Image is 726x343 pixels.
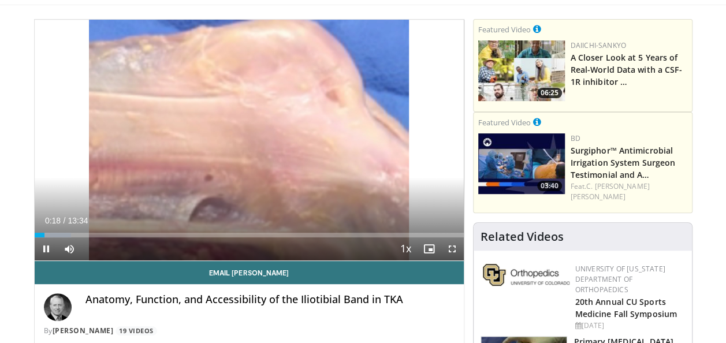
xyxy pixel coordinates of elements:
[478,40,565,101] img: 93c22cae-14d1-47f0-9e4a-a244e824b022.png.150x105_q85_crop-smart_upscale.jpg
[85,293,455,306] h4: Anatomy, Function, and Accessibility of the Iliotibial Band in TKA
[35,261,464,284] a: Email [PERSON_NAME]
[481,230,564,244] h4: Related Videos
[35,233,464,237] div: Progress Bar
[571,133,580,143] a: BD
[68,216,88,225] span: 13:34
[441,237,464,260] button: Fullscreen
[394,237,418,260] button: Playback Rate
[44,326,455,336] div: By
[575,264,665,294] a: University of [US_STATE] Department of Orthopaedics
[537,181,562,191] span: 03:40
[35,237,58,260] button: Pause
[571,181,687,202] div: Feat.
[53,326,114,335] a: [PERSON_NAME]
[418,237,441,260] button: Enable picture-in-picture mode
[64,216,66,225] span: /
[478,133,565,194] a: 03:40
[571,145,676,180] a: Surgiphor™ Antimicrobial Irrigation System Surgeon Testimonial and A…
[478,24,531,35] small: Featured Video
[571,181,650,202] a: C. [PERSON_NAME] [PERSON_NAME]
[45,216,61,225] span: 0:18
[571,52,683,87] a: A Closer Look at 5 Years of Real-World Data with a CSF-1R inhibitor …
[537,88,562,98] span: 06:25
[58,237,81,260] button: Mute
[44,293,72,321] img: Avatar
[478,117,531,128] small: Featured Video
[483,264,569,286] img: 355603a8-37da-49b6-856f-e00d7e9307d3.png.150x105_q85_autocrop_double_scale_upscale_version-0.2.png
[575,320,683,331] div: [DATE]
[478,133,565,194] img: 70422da6-974a-44ac-bf9d-78c82a89d891.150x105_q85_crop-smart_upscale.jpg
[116,326,158,336] a: 19 Videos
[35,20,464,261] video-js: Video Player
[575,296,677,319] a: 20th Annual CU Sports Medicine Fall Symposium
[478,40,565,101] a: 06:25
[571,40,626,50] a: Daiichi-Sankyo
